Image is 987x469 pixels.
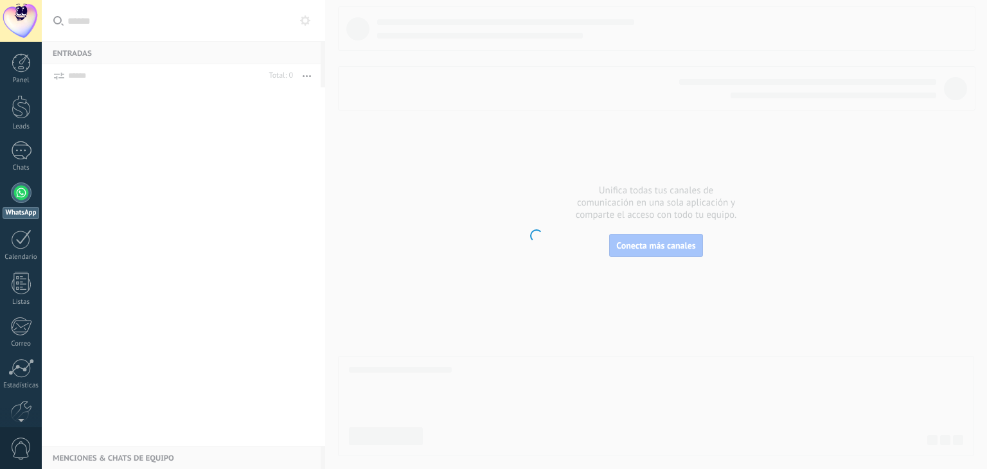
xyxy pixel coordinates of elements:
div: Listas [3,298,40,306]
div: Calendario [3,253,40,261]
div: Leads [3,123,40,131]
div: WhatsApp [3,207,39,219]
div: Correo [3,340,40,348]
div: Estadísticas [3,382,40,390]
div: Chats [3,164,40,172]
div: Panel [3,76,40,85]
